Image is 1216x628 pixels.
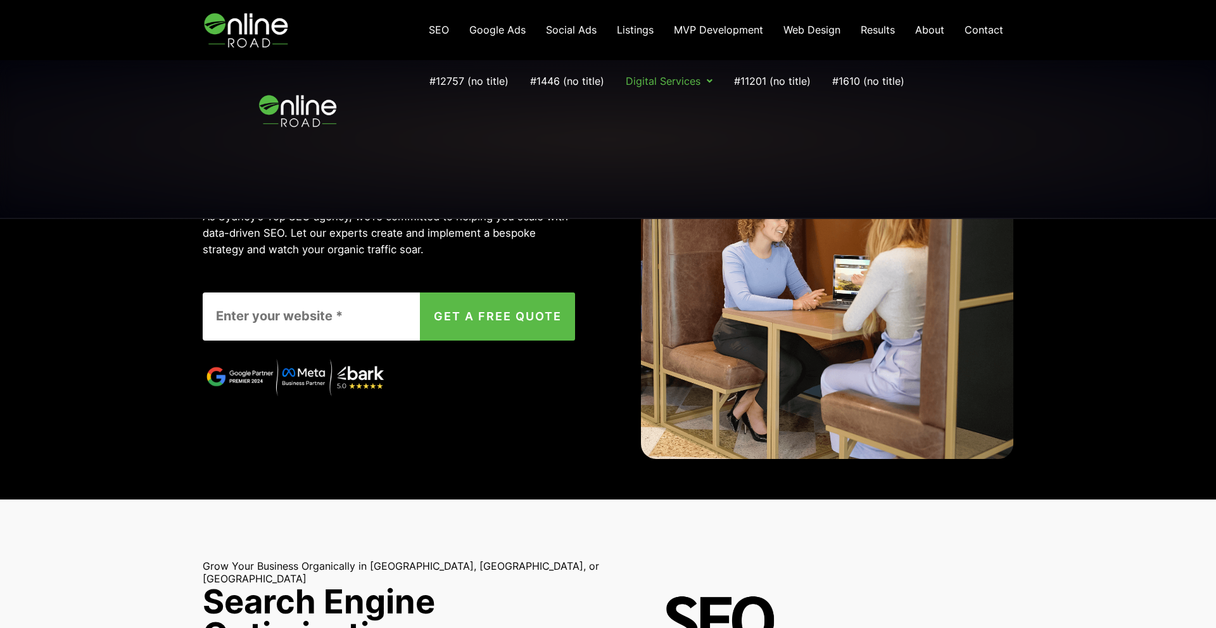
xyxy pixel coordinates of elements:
[674,23,763,36] span: MVP Development
[851,17,905,43] a: Results
[664,17,773,43] a: MVP Development
[203,560,608,584] h6: Grow Your Business Organically in [GEOGRAPHIC_DATA], [GEOGRAPHIC_DATA], or [GEOGRAPHIC_DATA]
[733,70,812,92] a: #11201 (no title)
[203,208,575,258] p: As Sydney’s Top SEO agency, we’re committed to helping you scale with data-driven SEO. Let our ex...
[783,23,840,36] span: Web Design
[459,17,536,43] a: Google Ads
[861,23,895,36] span: Results
[429,23,449,36] span: SEO
[831,70,906,92] a: #1610 (no title)
[529,70,605,92] a: #1446 (no title)
[428,70,510,92] a: #12757 (no title)
[965,23,1003,36] span: Contact
[203,292,575,341] form: Contact form
[773,17,851,43] a: Web Design
[536,17,607,43] a: Social Ads
[419,17,459,43] a: SEO
[607,17,664,43] a: Listings
[624,70,714,92] a: Digital Services
[203,292,446,341] input: Enter your website *
[954,17,1013,43] a: Contact
[420,292,575,341] button: GET A FREE QUOTE
[905,17,954,43] a: About
[915,23,944,36] span: About
[419,17,1013,43] nav: Navigation
[546,23,597,36] span: Social Ads
[617,23,654,36] span: Listings
[469,23,526,36] span: Google Ads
